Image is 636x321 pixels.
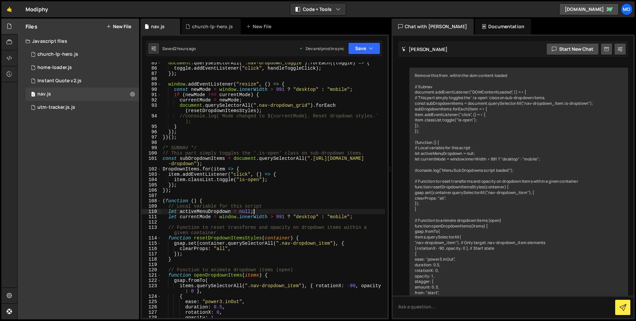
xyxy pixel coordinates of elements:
div: 92 [142,97,161,103]
div: 102 [142,166,161,172]
div: 105 [142,182,161,188]
div: Modiphy [26,5,48,13]
div: 122 [142,278,161,283]
div: 107 [142,193,161,198]
button: New File [106,24,131,29]
div: 127 [142,310,161,315]
div: 117 [142,251,161,257]
div: 120 [142,267,161,273]
div: 114 [142,235,161,241]
div: nav.js [26,88,139,101]
button: Save [348,42,380,54]
div: 121 [142,273,161,278]
div: 15757/42611.js [26,48,139,61]
h2: [PERSON_NAME] [401,46,448,52]
div: 112 [142,220,161,225]
div: 2 hours ago [174,46,196,51]
div: 88 [142,76,161,82]
div: 91 [142,92,161,97]
h2: Files [26,23,37,30]
div: 118 [142,257,161,262]
div: 90 [142,87,161,92]
div: church-lp-hero.js [192,23,233,30]
div: 15757/41912.js [26,74,139,88]
div: 94 [142,113,161,124]
div: 123 [142,283,161,294]
div: 113 [142,225,161,235]
div: 126 [142,304,161,310]
div: Instant Quote v2.js [37,78,81,84]
button: Start new chat [546,43,599,55]
div: Documentation [475,19,531,34]
div: 86 [142,66,161,71]
div: 125 [142,299,161,304]
div: Saved [162,46,196,51]
div: Chat with [PERSON_NAME] [392,19,474,34]
div: 115 [142,241,161,246]
div: 108 [142,198,161,204]
div: 87 [142,71,161,76]
div: Javascript files [18,34,139,48]
span: 1 [31,92,35,97]
div: 101 [142,156,161,166]
div: 95 [142,124,161,129]
div: 119 [142,262,161,267]
div: 124 [142,294,161,299]
div: 128 [142,315,161,320]
div: utm-tracker.js.js [37,104,75,110]
div: 109 [142,204,161,209]
div: 104 [142,177,161,182]
div: 106 [142,188,161,193]
div: church-lp-hero.js [37,51,78,57]
div: 111 [142,214,161,220]
button: Code + Tools [290,3,346,15]
a: 🤙 [1,1,18,17]
div: 116 [142,246,161,251]
div: 100 [142,151,161,156]
div: nav.js [37,91,51,97]
div: 85 [142,60,161,66]
div: 98 [142,140,161,145]
div: 99 [142,145,161,151]
a: Mo [621,3,633,15]
div: New File [246,23,274,30]
div: 15757/43976.js [26,61,139,74]
div: 110 [142,209,161,214]
div: 97 [142,135,161,140]
div: 89 [142,82,161,87]
div: 96 [142,129,161,135]
div: nav.js [151,23,165,30]
div: 103 [142,172,161,177]
div: Dev and prod in sync [299,46,344,51]
a: [DOMAIN_NAME] [559,3,619,15]
div: home-loader.js [37,65,72,71]
div: 93 [142,103,161,113]
div: 15757/43444.js [26,101,139,114]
